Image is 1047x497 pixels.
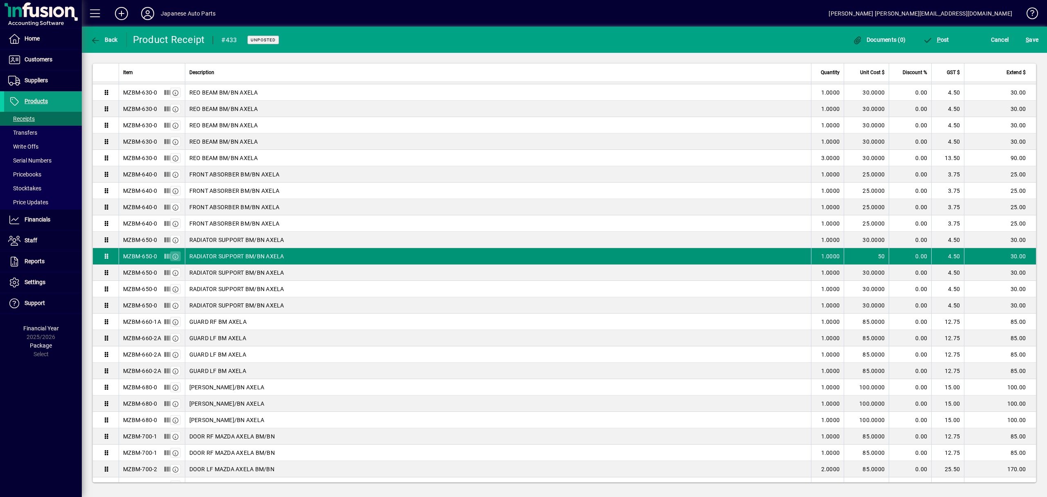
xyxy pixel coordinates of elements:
[964,101,1036,117] td: 30.00
[931,346,964,363] td: 12.75
[889,84,931,101] td: 0.00
[931,412,964,428] td: 15.00
[863,88,885,97] span: 30.0000
[889,395,931,412] td: 0.00
[123,121,157,129] div: MZBM-630-0
[4,29,82,49] a: Home
[889,117,931,133] td: 0.00
[811,461,844,477] td: 2.0000
[964,379,1036,395] td: 100.00
[937,36,941,43] span: P
[4,230,82,251] a: Staff
[931,363,964,379] td: 12.75
[123,465,157,473] div: MZBM-700-2
[863,301,885,309] span: 30.0000
[123,187,157,195] div: MZBM-640-0
[135,6,161,21] button: Profile
[811,330,844,346] td: 1.0000
[4,140,82,154] a: Write Offs
[123,236,157,244] div: MZBM-650-0
[25,237,37,244] span: Staff
[947,68,960,77] span: GST $
[923,36,949,43] span: ost
[4,272,82,293] a: Settings
[123,383,157,391] div: MZBM-680-0
[1020,2,1037,28] a: Knowledge Base
[123,252,157,260] div: MZBM-650-0
[878,252,885,260] span: 50
[25,258,45,264] span: Reports
[931,117,964,133] td: 4.50
[889,232,931,248] td: 0.00
[123,105,157,113] div: MZBM-630-0
[889,281,931,297] td: 0.00
[889,264,931,281] td: 0.00
[123,285,157,293] div: MZBM-650-0
[811,412,844,428] td: 1.0000
[185,330,811,346] td: GUARD LF BM AXELA
[185,199,811,215] td: FRONT ABSORBER BM/BN AXELA
[931,183,964,199] td: 3.75
[811,297,844,314] td: 1.0000
[863,285,885,293] span: 30.0000
[811,133,844,150] td: 1.0000
[863,187,885,195] span: 25.0000
[123,416,157,424] div: MZBM-680-0
[889,346,931,363] td: 0.00
[811,477,844,494] td: 1.0000
[8,171,41,178] span: Pricebooks
[185,232,811,248] td: RADIATOR SUPPORT BM/BN AXELA
[123,219,157,228] div: MZBM-640-0
[964,314,1036,330] td: 85.00
[964,428,1036,445] td: 85.00
[1026,36,1029,43] span: S
[989,32,1011,47] button: Cancel
[123,203,157,211] div: MZBM-640-0
[1026,33,1038,46] span: ave
[931,445,964,461] td: 12.75
[889,199,931,215] td: 0.00
[863,203,885,211] span: 25.0000
[863,318,885,326] span: 85.0000
[25,98,48,104] span: Products
[991,33,1009,46] span: Cancel
[964,248,1036,264] td: 30.00
[8,157,52,164] span: Serial Numbers
[863,269,885,277] span: 30.0000
[185,133,811,150] td: REO BEAM BM/BN AXELA
[931,297,964,314] td: 4.50
[863,236,885,244] span: 30.0000
[25,216,50,223] span: Financials
[903,68,927,77] span: Discount %
[964,330,1036,346] td: 85.00
[185,297,811,314] td: RADIATOR SUPPORT BM/BN AXELA
[811,232,844,248] td: 1.0000
[189,68,214,77] span: Description
[889,330,931,346] td: 0.00
[889,412,931,428] td: 0.00
[964,199,1036,215] td: 25.00
[931,314,964,330] td: 12.75
[811,183,844,199] td: 1.0000
[931,395,964,412] td: 15.00
[889,379,931,395] td: 0.00
[931,84,964,101] td: 4.50
[185,412,811,428] td: [PERSON_NAME]/BN AXELA
[964,445,1036,461] td: 85.00
[964,264,1036,281] td: 30.00
[133,33,205,46] div: Product Receipt
[811,314,844,330] td: 1.0000
[863,219,885,228] span: 25.0000
[859,400,885,408] span: 100.0000
[863,105,885,113] span: 30.0000
[108,6,135,21] button: Add
[4,126,82,140] a: Transfers
[4,293,82,314] a: Support
[821,68,840,77] span: Quantity
[185,84,811,101] td: REO BEAM BM/BN AXELA
[931,428,964,445] td: 12.75
[90,36,118,43] span: Back
[8,129,37,136] span: Transfers
[185,379,811,395] td: [PERSON_NAME]/BN AXELA
[964,363,1036,379] td: 85.00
